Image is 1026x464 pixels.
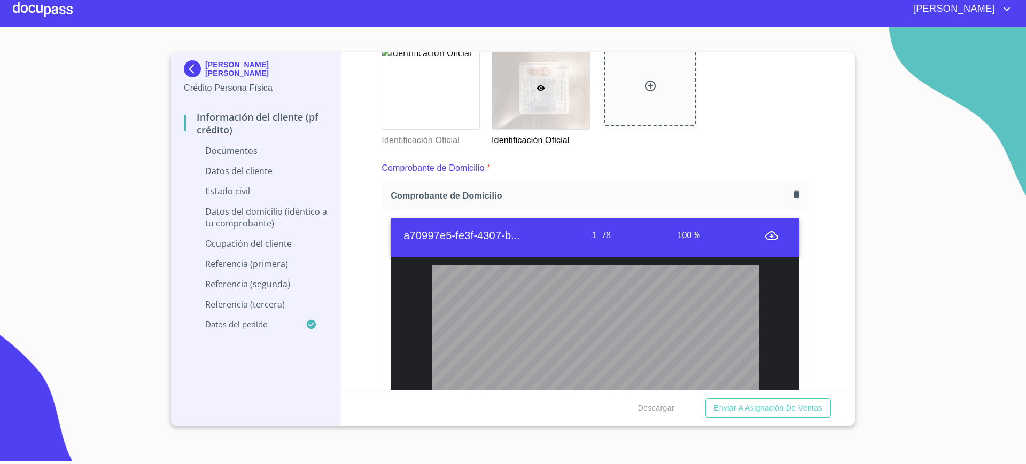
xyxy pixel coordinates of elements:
[184,258,328,270] p: Referencia (primera)
[603,229,611,241] span: / 8
[184,298,328,310] p: Referencia (tercera)
[492,130,589,147] p: Identificación Oficial
[382,47,471,59] img: Identificación Oficial
[693,229,700,241] span: %
[714,402,822,415] span: Enviar a Asignación de Ventas
[184,165,328,177] p: Datos del cliente
[205,60,328,77] p: [PERSON_NAME] [PERSON_NAME]
[184,185,328,197] p: Estado Civil
[905,1,1000,18] span: [PERSON_NAME]
[382,130,479,147] p: Identificación Oficial
[184,60,328,82] div: [PERSON_NAME] [PERSON_NAME]
[184,206,328,229] p: Datos del domicilio (idéntico a tu comprobante)
[184,145,328,156] p: Documentos
[705,398,831,418] button: Enviar a Asignación de Ventas
[634,398,679,418] button: Descargar
[184,278,328,290] p: Referencia (segunda)
[638,402,674,415] span: Descargar
[184,238,328,249] p: Ocupación del Cliente
[184,319,306,329] p: Datos del pedido
[403,227,585,244] h6: a70997e5-fe3f-4307-b...
[391,190,789,201] span: Comprobante de Domicilio
[765,229,778,242] button: menu
[905,1,1013,18] button: account of current user
[184,60,205,77] img: Docupass spot blue
[382,162,484,175] p: Comprobante de Domicilio
[184,111,328,136] p: Información del cliente (PF crédito)
[184,82,328,95] p: Crédito Persona Física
